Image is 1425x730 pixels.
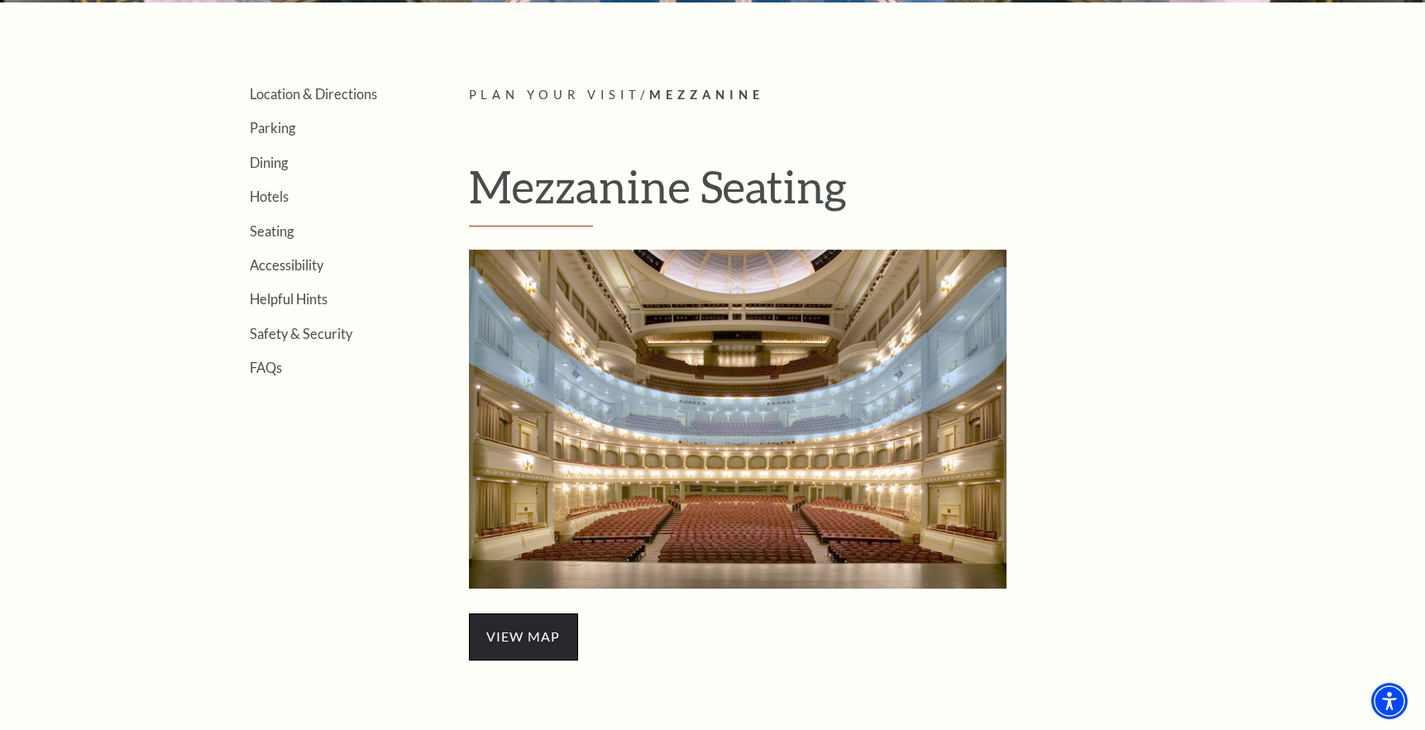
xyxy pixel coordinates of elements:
a: Location & Directions [250,86,377,102]
a: FAQs [250,360,282,375]
a: Seating [250,223,294,239]
a: Safety & Security [250,326,352,341]
span: Plan Your Visit [469,88,641,102]
span: Mezzanine [649,88,764,102]
h1: Mezzanine Seating [469,160,1226,227]
a: Dining [250,155,288,170]
a: Accessibility [250,257,323,273]
a: Parking [250,120,295,136]
a: Helpful Hints [250,291,328,307]
p: / [469,85,1226,106]
a: view map - open in a new tab [469,626,578,645]
a: Hotels [250,188,289,204]
img: Mezzanine Seating [469,250,1007,589]
a: Mezzanine Seating - open in a new tab [469,408,1007,427]
div: Accessibility Menu [1371,683,1408,719]
span: view map [469,613,578,660]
